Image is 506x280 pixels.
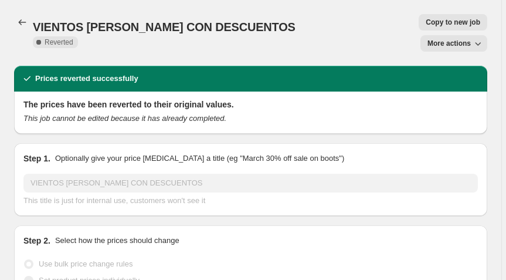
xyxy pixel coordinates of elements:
span: This title is just for internal use, customers won't see it [23,196,205,205]
h2: Step 1. [23,153,50,164]
p: Optionally give your price [MEDICAL_DATA] a title (eg "March 30% off sale on boots") [55,153,344,164]
button: Copy to new job [419,14,487,31]
button: Price change jobs [14,14,30,31]
button: More actions [420,35,487,52]
span: VIENTOS [PERSON_NAME] CON DESCUENTOS [33,21,296,33]
span: Copy to new job [426,18,480,27]
h2: The prices have been reverted to their original values. [23,99,478,110]
p: Select how the prices should change [55,235,179,247]
span: Use bulk price change rules [39,259,133,268]
span: More actions [427,39,471,48]
h2: Step 2. [23,235,50,247]
input: 30% off holiday sale [23,174,478,193]
i: This job cannot be edited because it has already completed. [23,114,226,123]
h2: Prices reverted successfully [35,73,138,85]
span: Reverted [45,38,73,47]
